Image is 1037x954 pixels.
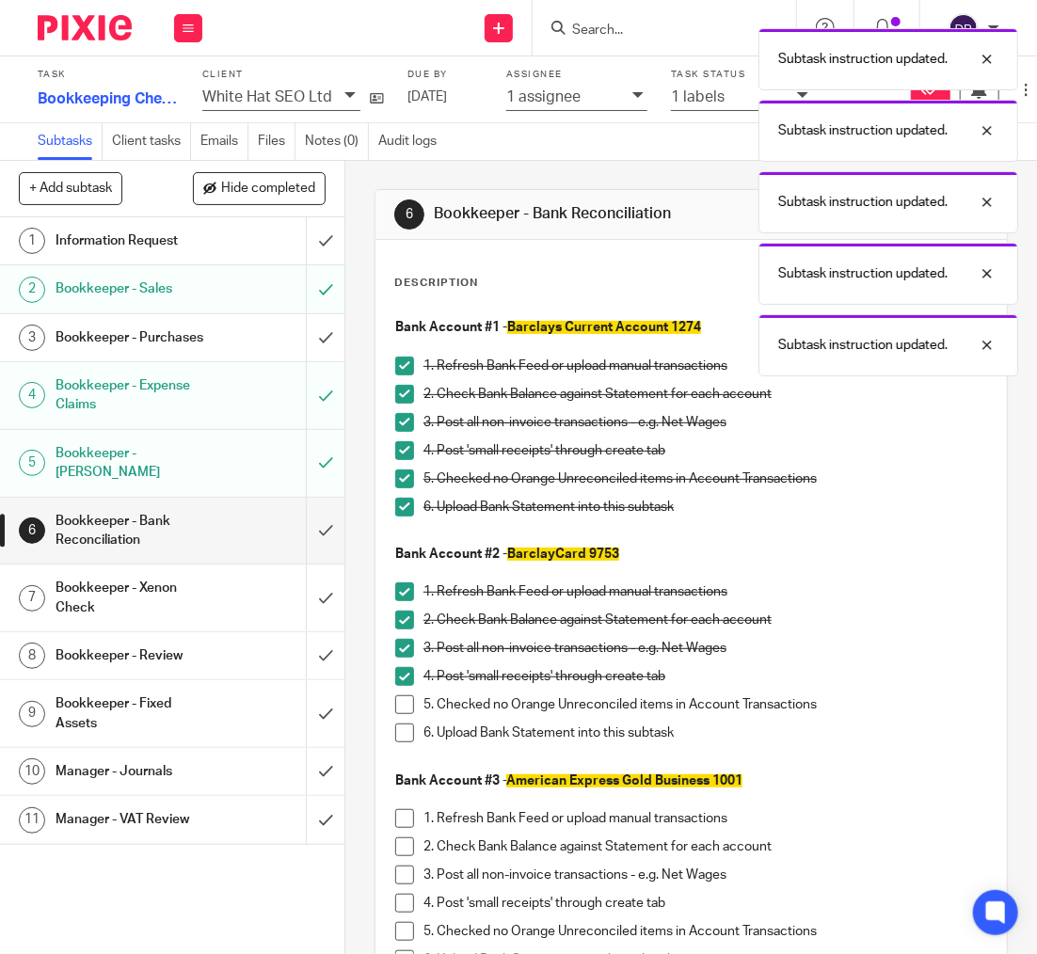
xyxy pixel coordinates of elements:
[38,69,179,81] label: Task
[506,774,742,787] span: American Express Gold Business 1001
[202,88,332,105] p: White Hat SEO Ltd
[423,667,987,686] p: 4. Post 'small receipts' through create tab
[56,507,210,555] h1: Bookkeeper - Bank Reconciliation
[407,90,447,103] span: [DATE]
[19,382,45,408] div: 4
[56,227,210,255] h1: Information Request
[394,199,424,230] div: 6
[423,894,987,913] p: 4. Post 'small receipts' through create tab
[56,805,210,834] h1: Manager - VAT Review
[19,277,45,303] div: 2
[506,69,647,81] label: Assignee
[56,372,210,420] h1: Bookkeeper - Expense Claims
[423,413,987,432] p: 3. Post all non-invoice transactions - e.g. Net Wages
[394,276,478,291] p: Description
[19,325,45,351] div: 3
[407,69,483,81] label: Due by
[423,695,987,714] p: 5. Checked no Orange Unreconciled items in Account Transactions
[507,548,619,561] span: BarclayCard 9753
[112,123,191,160] a: Client tasks
[423,723,987,742] p: 6. Upload Bank Statement into this subtask
[56,439,210,487] h1: Bookkeeper - [PERSON_NAME]
[19,450,45,476] div: 5
[778,121,948,140] p: Subtask instruction updated.
[778,193,948,212] p: Subtask instruction updated.
[423,385,987,404] p: 2. Check Bank Balance against Statement for each account
[19,807,45,834] div: 11
[56,757,210,786] h1: Manager - Journals
[506,88,581,105] p: 1 assignee
[395,774,742,787] strong: Bank Account #3 -
[423,639,987,658] p: 3. Post all non-invoice transactions - e.g. Net Wages
[778,264,948,283] p: Subtask instruction updated.
[56,642,210,670] h1: Bookkeeper - Review
[19,701,45,727] div: 9
[19,643,45,669] div: 8
[221,182,315,197] span: Hide completed
[778,336,948,355] p: Subtask instruction updated.
[305,123,369,160] a: Notes (0)
[200,123,248,160] a: Emails
[507,321,701,334] span: Barclays Current Account 1274
[423,922,987,941] p: 5. Checked no Orange Unreconciled items in Account Transactions
[395,321,701,334] strong: Bank Account #1 -
[395,548,619,561] strong: Bank Account #2 -
[19,228,45,254] div: 1
[423,837,987,856] p: 2. Check Bank Balance against Statement for each account
[56,690,210,738] h1: Bookkeeper - Fixed Assets
[19,758,45,785] div: 10
[378,123,446,160] a: Audit logs
[56,574,210,622] h1: Bookkeeper - Xenon Check
[56,275,210,303] h1: Bookkeeper - Sales
[202,69,384,81] label: Client
[423,582,987,601] p: 1. Refresh Bank Feed or upload manual transactions
[435,204,732,224] h1: Bookkeeper - Bank Reconciliation
[38,123,103,160] a: Subtasks
[423,866,987,884] p: 3. Post all non-invoice transactions - e.g. Net Wages
[423,809,987,828] p: 1. Refresh Bank Feed or upload manual transactions
[56,324,210,352] h1: Bookkeeper - Purchases
[19,517,45,544] div: 6
[193,172,326,204] button: Hide completed
[38,15,132,40] img: Pixie
[778,50,948,69] p: Subtask instruction updated.
[423,469,987,488] p: 5. Checked no Orange Unreconciled items in Account Transactions
[423,498,987,517] p: 6. Upload Bank Statement into this subtask
[949,13,979,43] img: svg%3E
[423,611,987,629] p: 2. Check Bank Balance against Statement for each account
[258,123,295,160] a: Files
[19,172,122,204] button: + Add subtask
[423,357,987,375] p: 1. Refresh Bank Feed or upload manual transactions
[19,585,45,612] div: 7
[423,441,987,460] p: 4. Post 'small receipts' through create tab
